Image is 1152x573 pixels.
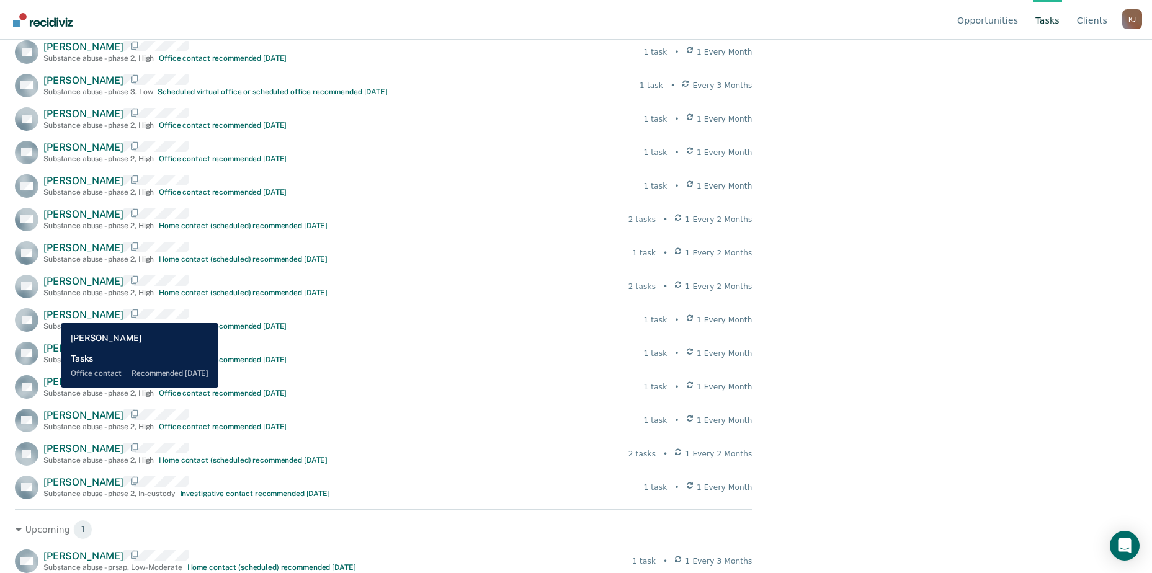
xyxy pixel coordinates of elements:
div: 1 task [643,415,667,426]
span: [PERSON_NAME] [43,208,123,220]
span: [PERSON_NAME] [43,376,123,388]
div: • [674,314,679,326]
div: 1 task [640,80,663,91]
span: 1 Every 2 Months [685,247,752,259]
div: • [674,147,679,158]
span: [PERSON_NAME] [43,242,123,254]
img: Recidiviz [13,13,73,27]
div: Substance abuse - phase 2 , High [43,422,154,431]
span: 1 Every 2 Months [685,448,752,460]
span: 1 Every Month [697,113,752,125]
div: • [674,113,679,125]
div: Home contact (scheduled) recommended [DATE] [159,288,328,297]
div: Office contact recommended [DATE] [159,54,287,63]
div: • [663,247,668,259]
button: Profile dropdown button [1122,9,1142,29]
div: Substance abuse - phase 2 , In-custody [43,489,176,498]
div: Office contact recommended [DATE] [159,154,287,163]
span: [PERSON_NAME] [43,275,123,287]
div: • [663,448,668,460]
span: 1 Every Month [697,47,752,58]
span: [PERSON_NAME] [43,175,123,187]
div: Home contact (scheduled) recommended [DATE] [159,221,328,230]
div: 1 task [643,348,667,359]
div: Substance abuse - phase 2 , High [43,355,154,364]
div: 2 tasks [628,448,656,460]
div: Substance abuse - phase 2 , High [43,154,154,163]
span: [PERSON_NAME] [43,74,123,86]
div: 1 task [643,482,667,493]
span: [PERSON_NAME] [43,41,123,53]
div: 1 task [632,247,656,259]
span: [PERSON_NAME] [43,141,123,153]
div: 1 task [643,180,667,192]
span: [PERSON_NAME] [43,409,123,421]
div: Office contact recommended [DATE] [159,422,287,431]
div: • [663,214,668,225]
div: • [671,80,675,91]
div: • [674,415,679,426]
span: [PERSON_NAME] [43,476,123,488]
span: 1 Every Month [697,415,752,426]
div: Scheduled virtual office or scheduled office recommended [DATE] [158,87,387,96]
div: Office contact recommended [DATE] [159,389,287,398]
div: Office contact recommended [DATE] [159,121,287,130]
div: Home contact (scheduled) recommended [DATE] [159,456,328,464]
div: • [663,556,668,567]
div: Substance abuse - phase 2 , High [43,221,154,230]
div: Office contact recommended [DATE] [159,188,287,197]
div: Substance abuse - phase 2 , High [43,322,154,331]
span: Every 3 Months [692,80,752,91]
span: 1 Every Month [697,147,752,158]
div: • [674,348,679,359]
span: [PERSON_NAME] [43,108,123,120]
div: Substance abuse - phase 2 , High [43,255,154,264]
div: • [674,47,679,58]
div: Home contact (scheduled) recommended [DATE] [187,563,356,572]
div: Home contact (scheduled) recommended [DATE] [159,255,328,264]
div: Substance abuse - phase 3 , Low [43,87,153,96]
span: 1 Every Month [697,381,752,393]
div: 1 task [632,556,656,567]
span: 1 Every 2 Months [685,214,752,225]
span: 1 Every Month [697,482,752,493]
div: Substance abuse - phase 2 , High [43,389,154,398]
div: • [674,482,679,493]
div: 2 tasks [628,281,656,292]
div: Open Intercom Messenger [1110,531,1140,561]
div: Substance abuse - phase 2 , High [43,54,154,63]
div: • [663,281,668,292]
div: 1 task [643,147,667,158]
div: Substance abuse - phase 2 , High [43,456,154,464]
div: Substance abuse - phase 2 , High [43,121,154,130]
div: Office contact recommended [DATE] [159,355,287,364]
span: 1 [73,520,93,540]
span: 1 Every Month [697,314,752,326]
span: [PERSON_NAME] [43,309,123,321]
span: 1 Every 2 Months [685,281,752,292]
div: Substance abuse - prsap , Low-Moderate [43,563,182,572]
span: [PERSON_NAME] [43,443,123,455]
div: 1 task [643,113,667,125]
span: 1 Every Month [697,348,752,359]
div: 2 tasks [628,214,656,225]
div: Office contact recommended [DATE] [159,322,287,331]
div: Substance abuse - phase 2 , High [43,188,154,197]
div: 1 task [643,314,667,326]
div: K J [1122,9,1142,29]
div: Investigative contact recommended [DATE] [181,489,330,498]
span: 1 Every 3 Months [685,556,752,567]
div: Substance abuse - phase 2 , High [43,288,154,297]
div: • [674,381,679,393]
span: 1 Every Month [697,180,752,192]
div: • [674,180,679,192]
div: 1 task [643,47,667,58]
span: [PERSON_NAME] [43,342,123,354]
div: 1 task [643,381,667,393]
span: [PERSON_NAME] [43,550,123,562]
div: Upcoming 1 [15,520,752,540]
